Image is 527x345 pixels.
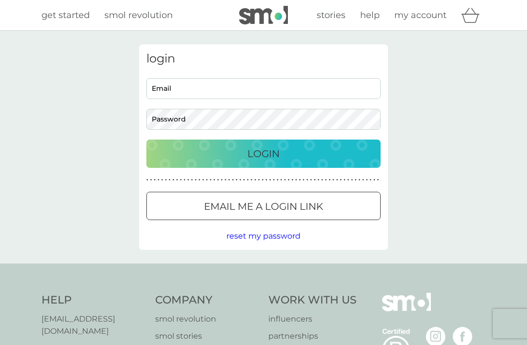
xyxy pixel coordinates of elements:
p: ● [187,178,189,183]
p: ● [213,178,215,183]
p: ● [265,178,267,183]
p: ● [277,178,279,183]
span: my account [394,10,446,20]
p: ● [373,178,375,183]
p: ● [154,178,156,183]
p: ● [199,178,201,183]
p: ● [347,178,349,183]
p: ● [243,178,245,183]
img: smol [239,6,288,24]
p: ● [195,178,197,183]
p: ● [251,178,253,183]
span: reset my password [226,231,301,241]
a: smol stories [155,330,259,343]
p: ● [247,178,249,183]
p: ● [150,178,152,183]
a: help [360,8,380,22]
p: ● [240,178,242,183]
p: ● [281,178,283,183]
a: stories [317,8,345,22]
a: my account [394,8,446,22]
p: ● [176,178,178,183]
p: ● [158,178,160,183]
span: smol revolution [104,10,173,20]
p: ● [284,178,286,183]
p: ● [169,178,171,183]
a: get started [41,8,90,22]
p: Login [247,146,280,162]
p: ● [146,178,148,183]
p: ● [254,178,256,183]
p: ● [362,178,364,183]
p: ● [183,178,185,183]
p: ● [318,178,320,183]
h4: Help [41,293,145,308]
p: ● [165,178,167,183]
p: ● [310,178,312,183]
button: Login [146,140,381,168]
p: ● [329,178,331,183]
p: ● [180,178,182,183]
a: smol revolution [104,8,173,22]
p: ● [206,178,208,183]
p: ● [325,178,327,183]
p: ● [232,178,234,183]
p: ● [224,178,226,183]
p: ● [291,178,293,183]
p: ● [191,178,193,183]
p: ● [340,178,342,183]
p: ● [221,178,223,183]
p: ● [162,178,163,183]
h3: login [146,52,381,66]
p: ● [217,178,219,183]
p: ● [262,178,263,183]
p: Email me a login link [204,199,323,214]
div: basket [461,5,486,25]
p: ● [299,178,301,183]
span: stories [317,10,345,20]
p: ● [344,178,345,183]
p: ● [306,178,308,183]
h4: Company [155,293,259,308]
p: ● [236,178,238,183]
p: ● [210,178,212,183]
p: ● [359,178,361,183]
button: reset my password [226,230,301,243]
p: ● [303,178,304,183]
span: get started [41,10,90,20]
span: help [360,10,380,20]
p: ● [202,178,204,183]
a: partnerships [268,330,357,343]
p: ● [269,178,271,183]
p: ● [258,178,260,183]
h4: Work With Us [268,293,357,308]
button: Email me a login link [146,192,381,220]
a: influencers [268,313,357,325]
p: ● [370,178,372,183]
p: ● [321,178,323,183]
p: ● [288,178,290,183]
a: [EMAIL_ADDRESS][DOMAIN_NAME] [41,313,145,338]
p: ● [273,178,275,183]
p: ● [377,178,379,183]
p: ● [228,178,230,183]
p: ● [314,178,316,183]
p: ● [366,178,368,183]
p: ● [295,178,297,183]
p: ● [172,178,174,183]
p: ● [336,178,338,183]
img: smol [382,293,431,326]
a: smol revolution [155,313,259,325]
p: ● [332,178,334,183]
p: ● [355,178,357,183]
p: ● [351,178,353,183]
